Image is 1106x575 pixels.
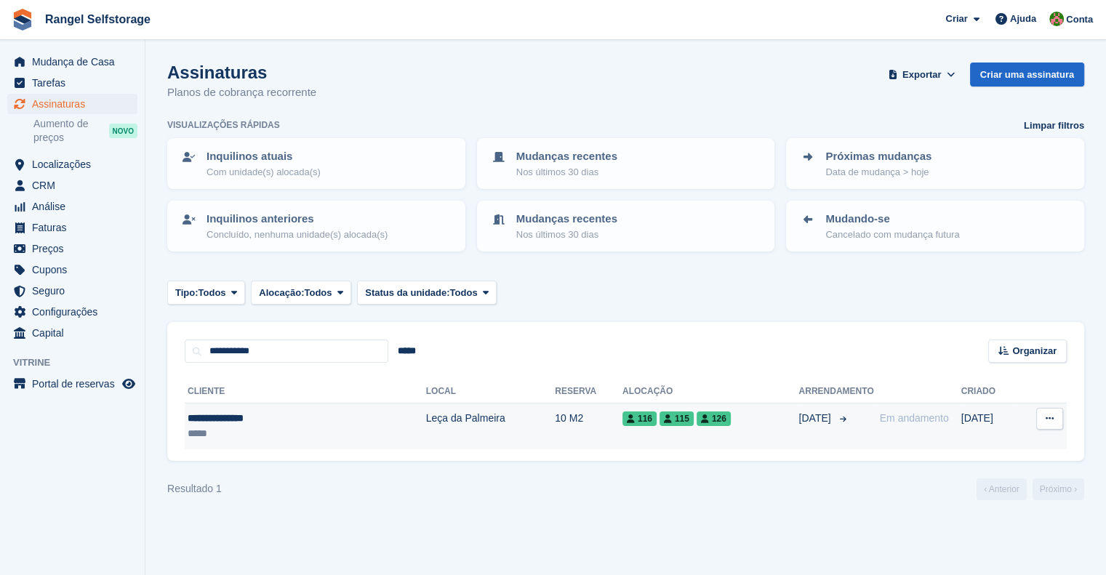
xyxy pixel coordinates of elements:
[357,281,497,305] button: Status da unidade: Todos
[12,9,33,31] img: stora-icon-8386f47178a22dfd0bd8f6a31ec36ba5ce8667c1dd55bd0f319d3a0aa187defe.svg
[32,175,119,196] span: CRM
[7,154,137,174] a: menu
[1010,12,1036,26] span: Ajuda
[207,211,388,228] p: Inquilinos anteriores
[120,375,137,393] a: Loja de pré-visualização
[1049,12,1064,26] img: Nuno Couto
[660,411,694,426] span: 115
[974,478,1087,500] nav: Page
[516,211,617,228] p: Mudanças recentes
[207,228,388,242] p: Concluído, nenhuma unidade(s) alocada(s)
[7,175,137,196] a: menu
[32,281,119,301] span: Seguro
[32,374,119,394] span: Portal de reservas
[697,411,731,426] span: 126
[7,374,137,394] a: menu
[32,260,119,280] span: Cupons
[207,165,321,180] p: Com unidade(s) alocada(s)
[825,228,959,242] p: Cancelado com mudança futura
[622,411,657,426] span: 116
[788,140,1083,188] a: Próximas mudanças Data de mudança > hoje
[1033,478,1084,500] a: Próximo
[32,302,119,322] span: Configurações
[175,286,199,300] span: Tipo:
[32,154,119,174] span: Localizações
[33,117,109,145] span: Aumento de preços
[169,140,464,188] a: Inquilinos atuais Com unidade(s) alocada(s)
[426,380,556,403] th: Local
[788,202,1083,250] a: Mudando-se Cancelado com mudança futura
[555,380,622,403] th: Reserva
[977,478,1027,500] a: Anterior
[1066,12,1093,27] span: Conta
[207,148,321,165] p: Inquilinos atuais
[478,140,774,188] a: Mudanças recentes Nos últimos 30 dias
[825,211,959,228] p: Mudando-se
[478,202,774,250] a: Mudanças recentes Nos últimos 30 dias
[199,286,226,300] span: Todos
[32,238,119,259] span: Preços
[516,165,617,180] p: Nos últimos 30 dias
[450,286,478,300] span: Todos
[886,63,958,87] button: Exportar
[39,7,156,31] a: Rangel Selfstorage
[167,84,316,101] p: Planos de cobrança recorrente
[970,63,1084,87] a: Criar uma assinatura
[13,355,145,370] span: Vitrine
[32,52,119,72] span: Mudança de Casa
[945,12,967,26] span: Criar
[7,238,137,259] a: menu
[1012,344,1057,358] span: Organizar
[32,196,119,217] span: Análise
[961,403,1017,449] td: [DATE]
[167,281,245,305] button: Tipo: Todos
[32,73,119,93] span: Tarefas
[251,281,351,305] button: Alocação: Todos
[7,323,137,343] a: menu
[7,260,137,280] a: menu
[7,73,137,93] a: menu
[516,148,617,165] p: Mudanças recentes
[1024,118,1084,133] a: Limpar filtros
[825,165,931,180] p: Data de mudança > hoje
[798,380,873,403] th: Arrendamento
[7,196,137,217] a: menu
[169,202,464,250] a: Inquilinos anteriores Concluído, nenhuma unidade(s) alocada(s)
[622,380,799,403] th: Alocação
[825,148,931,165] p: Próximas mudanças
[365,286,449,300] span: Status da unidade:
[109,124,137,138] div: NOVO
[167,118,280,132] h6: Visualizações rápidas
[880,412,949,424] span: Em andamento
[167,481,222,496] div: Resultado 1
[167,63,316,82] h1: Assinaturas
[7,281,137,301] a: menu
[7,302,137,322] a: menu
[259,286,304,300] span: Alocação:
[7,52,137,72] a: menu
[185,380,426,403] th: Cliente
[555,403,622,449] td: 10 M2
[798,411,833,426] span: [DATE]
[32,217,119,238] span: Faturas
[902,68,941,82] span: Exportar
[304,286,332,300] span: Todos
[961,380,1017,403] th: Criado
[7,217,137,238] a: menu
[516,228,617,242] p: Nos últimos 30 dias
[7,94,137,114] a: menu
[32,94,119,114] span: Assinaturas
[426,403,556,449] td: Leça da Palmeira
[33,116,137,145] a: Aumento de preços NOVO
[32,323,119,343] span: Capital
